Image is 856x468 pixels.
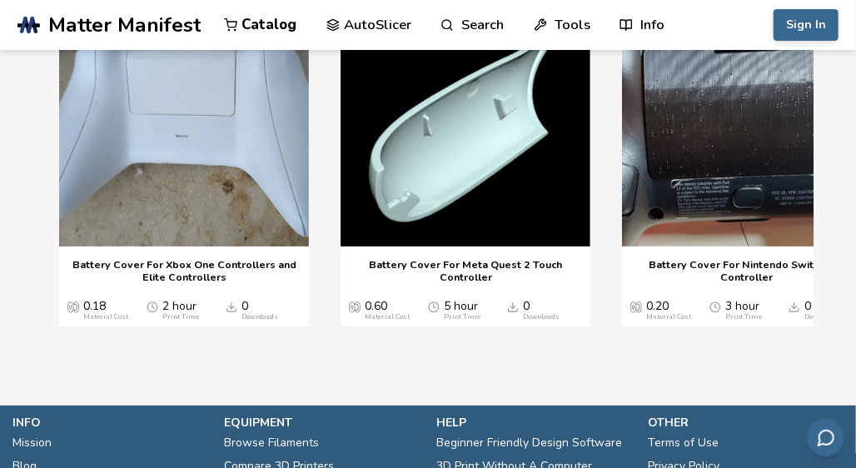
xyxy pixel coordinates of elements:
[241,300,278,321] div: 0
[804,300,841,321] div: 0
[807,419,844,456] button: Send feedback via email
[349,258,582,283] a: Battery Cover For Meta Quest 2 Touch Controller
[789,300,800,313] span: Downloads
[48,13,201,37] span: Matter Manifest
[428,300,440,313] span: Average Print Time
[162,313,199,321] div: Print Time
[507,300,519,313] span: Downloads
[147,300,158,313] span: Average Print Time
[523,300,560,321] div: 0
[349,300,361,313] span: Average Cost
[725,313,762,321] div: Print Time
[774,9,839,41] button: Sign In
[241,313,278,321] div: Downloads
[67,258,301,283] a: Battery Cover For Xbox One Controllers and Elite Controllers
[162,300,199,321] div: 2 hour
[804,313,841,321] div: Downloads
[444,313,480,321] div: Print Time
[646,313,691,321] div: Material Cost
[444,300,480,321] div: 5 hour
[12,414,208,431] p: info
[83,300,128,321] div: 0.18
[365,300,410,321] div: 0.60
[709,300,721,313] span: Average Print Time
[225,414,421,431] p: equipment
[630,300,642,313] span: Average Cost
[725,300,762,321] div: 3 hour
[225,431,320,455] a: Browse Filaments
[12,431,52,455] a: Mission
[83,313,128,321] div: Material Cost
[646,300,691,321] div: 0.20
[226,300,237,313] span: Downloads
[436,431,622,455] a: Beginner Friendly Design Software
[649,431,719,455] a: Terms of Use
[523,313,560,321] div: Downloads
[436,414,632,431] p: help
[67,300,79,313] span: Average Cost
[649,414,844,431] p: other
[365,313,410,321] div: Material Cost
